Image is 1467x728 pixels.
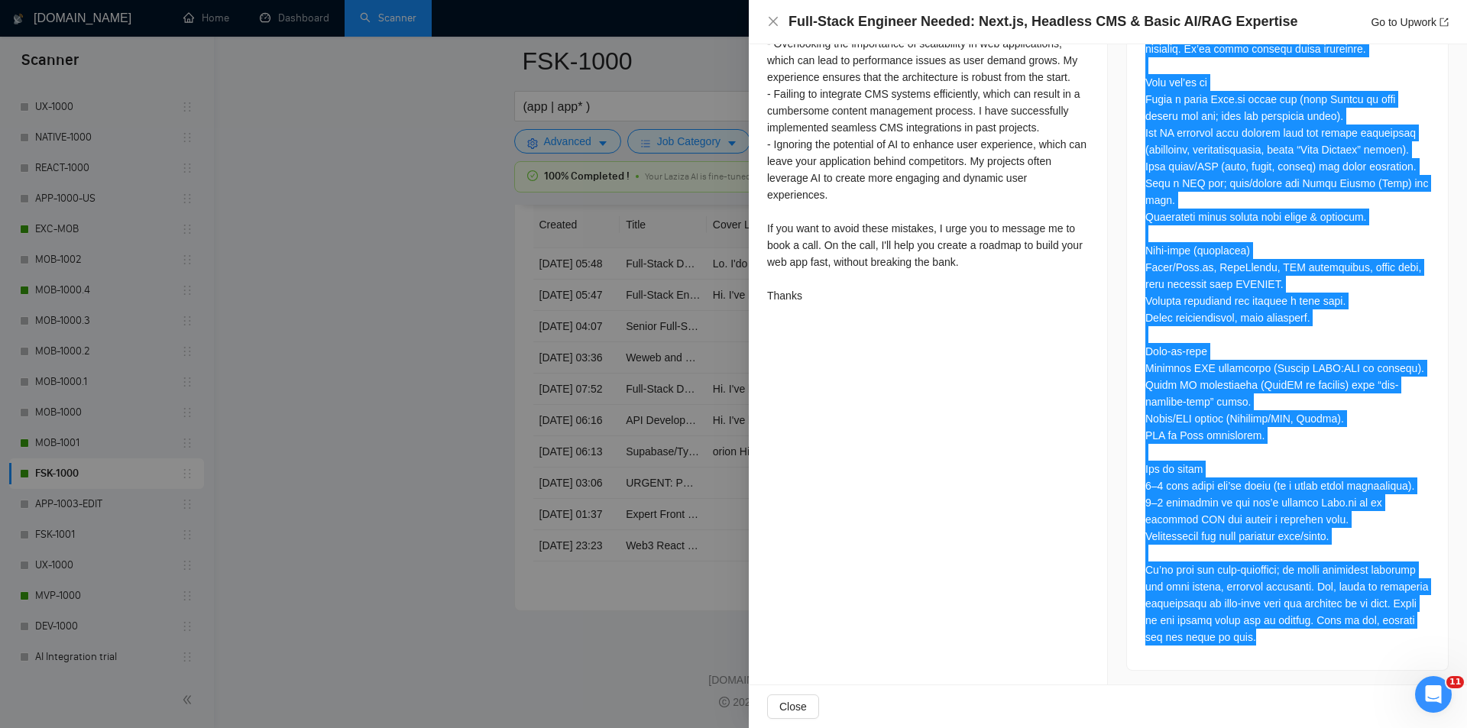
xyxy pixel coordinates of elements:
[1446,676,1464,688] span: 11
[767,15,779,28] button: Close
[1439,18,1449,27] span: export
[779,698,807,715] span: Close
[789,12,1298,31] h4: Full-Stack Engineer Needed: Next.js, Headless CMS & Basic AI/RAG Expertise
[1371,16,1449,28] a: Go to Upworkexport
[767,15,779,28] span: close
[1415,676,1452,713] iframe: Intercom live chat
[767,694,819,719] button: Close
